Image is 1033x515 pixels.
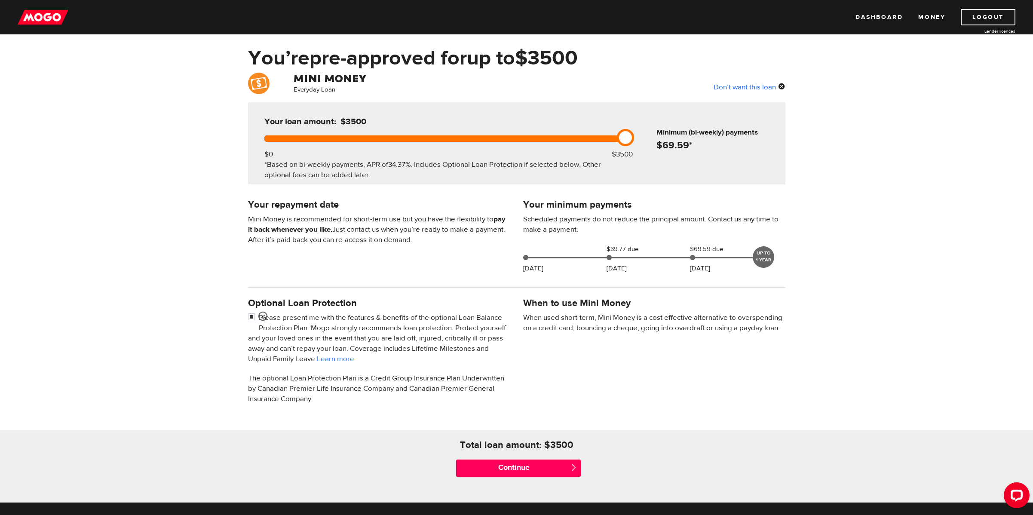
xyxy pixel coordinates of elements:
[523,199,785,211] h4: Your minimum payments
[515,45,578,71] span: $3500
[248,47,785,69] h1: You’re pre-approved for up to
[612,149,633,159] div: $3500
[248,373,510,404] p: The optional Loan Protection Plan is a Credit Group Insurance Plan Underwritten by Canadian Premi...
[523,214,785,235] p: Scheduled payments do not reduce the principal amount. Contact us any time to make a payment.
[340,116,366,127] span: $3500
[550,439,573,451] h4: 3500
[656,139,782,151] h4: $
[248,214,510,245] p: Mini Money is recommended for short-term use but you have the flexibility to Just contact us when...
[997,479,1033,515] iframe: LiveChat chat widget
[264,159,622,180] div: *Based on bi-weekly payments, APR of . Includes Optional Loan Protection if selected below. Other...
[570,464,577,471] span: 
[523,297,631,309] h4: When to use Mini Money
[753,246,774,268] div: UP TO 1 YEAR
[656,127,782,138] h6: Minimum (bi-weekly) payments
[607,244,650,254] span: $39.77 due
[690,264,710,274] p: [DATE]
[662,139,689,151] span: 69.59
[460,439,550,451] h4: Total loan amount: $
[388,160,411,169] span: 34.37%
[855,9,903,25] a: Dashboard
[523,264,543,274] p: [DATE]
[264,149,273,159] div: $0
[248,313,510,364] p: Please present me with the features & benefits of the optional Loan Balance Protection Plan. Mogo...
[523,313,785,333] p: When used short-term, Mini Money is a cost effective alternative to overspending on a credit card...
[264,116,440,127] h5: Your loan amount:
[714,81,785,92] div: Don’t want this loan
[951,28,1015,34] a: Lender licences
[317,354,354,364] a: Learn more
[248,313,259,323] input: <span class="smiley-face happy"></span>
[456,460,581,477] input: Continue
[607,264,627,274] p: [DATE]
[918,9,945,25] a: Money
[248,297,510,309] h4: Optional Loan Protection
[961,9,1015,25] a: Logout
[248,215,506,234] b: pay it back whenever you like.
[690,244,733,254] span: $69.59 due
[18,9,68,25] img: mogo_logo-11ee424be714fa7cbb0f0f49df9e16ec.png
[248,199,510,211] h4: Your repayment date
